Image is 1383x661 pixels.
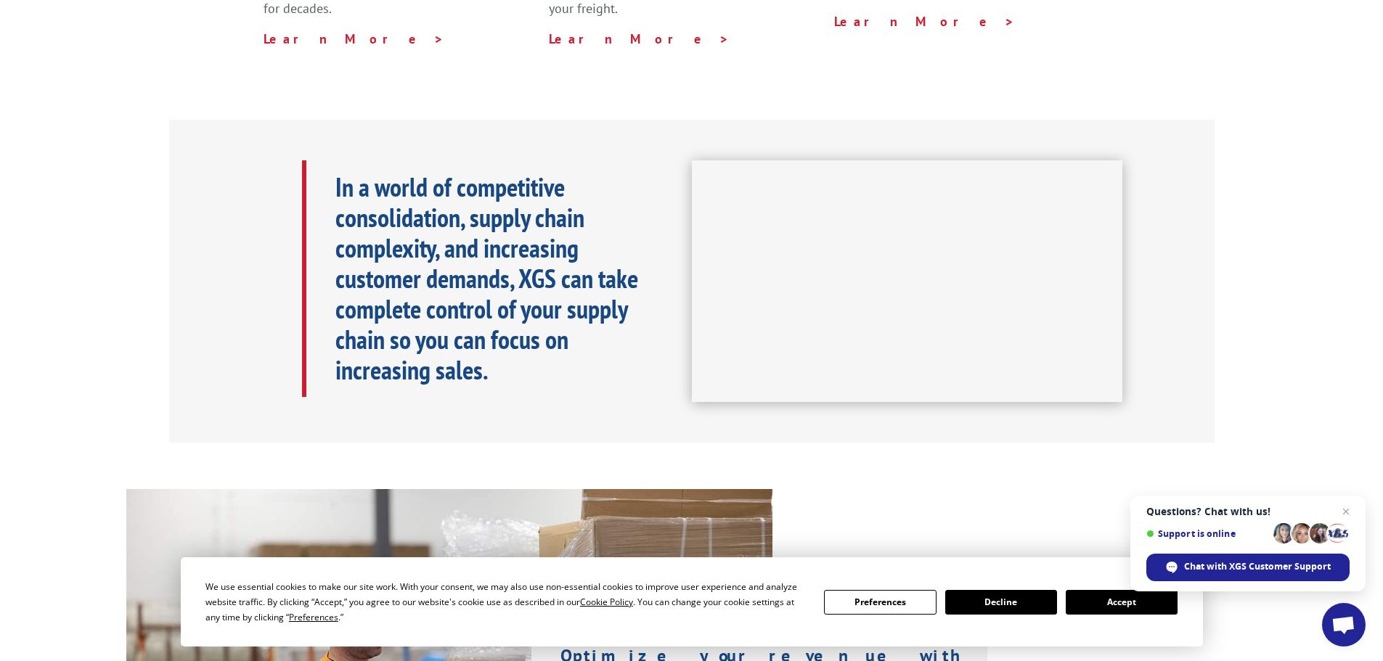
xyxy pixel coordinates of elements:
div: Cookie Consent Prompt [181,557,1203,646]
b: In a world of competitive consolidation, supply chain complexity, and increasing customer demands... [335,170,638,387]
iframe: XGS Logistics Solutions [692,160,1122,403]
button: Preferences [824,590,936,615]
div: Open chat [1322,603,1366,646]
div: Chat with XGS Customer Support [1146,554,1350,581]
span: Preferences [289,611,338,623]
div: We use essential cookies to make our site work. With your consent, we may also use non-essential ... [205,579,807,625]
a: Learn More > [264,30,444,47]
button: Decline [945,590,1057,615]
a: Learn More > [834,13,1015,30]
span: Support is online [1146,528,1268,539]
span: Questions? Chat with us! [1146,506,1350,517]
a: Learn More > [549,30,730,47]
span: Cookie Policy [580,596,633,608]
button: Accept [1066,590,1178,615]
span: Chat with XGS Customer Support [1184,560,1331,573]
span: Close chat [1337,503,1355,520]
